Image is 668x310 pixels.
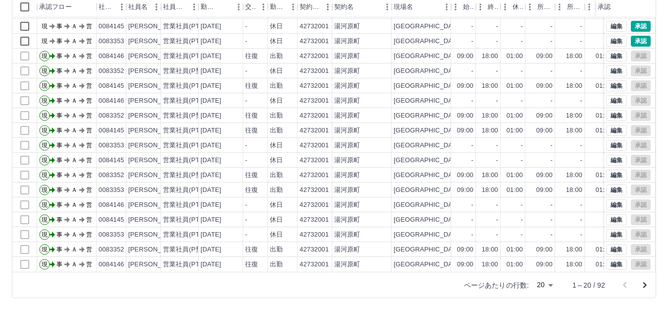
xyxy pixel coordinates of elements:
text: Ａ [71,112,77,119]
div: 42732001 [300,141,329,150]
button: 編集 [606,140,627,151]
div: 営業社員(PT契約) [163,96,215,106]
div: 出勤 [270,186,283,195]
div: [DATE] [201,52,221,61]
div: 18:00 [566,186,582,195]
div: 09:00 [536,52,553,61]
div: [DATE] [201,126,221,135]
div: [DATE] [201,37,221,46]
div: 42732001 [300,126,329,135]
button: 編集 [606,21,627,32]
div: 09:00 [536,81,553,91]
div: - [521,37,523,46]
div: 42732001 [300,156,329,165]
div: [PERSON_NAME] [128,96,182,106]
div: 18:00 [482,126,498,135]
div: 0084146 [99,200,124,210]
div: 09:00 [536,186,553,195]
div: [DATE] [201,81,221,91]
text: 現 [42,97,48,104]
div: 往復 [245,81,258,91]
div: - [471,96,473,106]
div: 42732001 [300,22,329,31]
text: Ａ [71,67,77,74]
div: 09:00 [457,111,473,121]
div: 42732001 [300,81,329,91]
div: [DATE] [201,111,221,121]
div: - [245,141,247,150]
button: 編集 [606,199,627,210]
text: 事 [56,142,62,149]
div: 湯河原町 [334,37,360,46]
div: 42732001 [300,171,329,180]
div: [GEOGRAPHIC_DATA]窓口業務 [394,111,488,121]
text: 事 [56,38,62,45]
div: 出勤 [270,126,283,135]
text: 営 [86,53,92,60]
text: 現 [42,23,48,30]
div: - [521,200,523,210]
div: 09:00 [457,52,473,61]
div: 往復 [245,111,258,121]
div: [DATE] [201,66,221,76]
button: 承認 [631,21,651,32]
div: 01:00 [507,126,523,135]
text: 事 [56,97,62,104]
div: 18:00 [482,111,498,121]
div: - [496,37,498,46]
div: 営業社員(P契約) [163,171,211,180]
div: 09:00 [536,171,553,180]
div: 01:00 [596,171,612,180]
div: 09:00 [457,186,473,195]
div: 営業社員(PT契約) [163,37,215,46]
div: [DATE] [201,171,221,180]
div: [PERSON_NAME] [128,200,182,210]
text: 営 [86,142,92,149]
div: 出勤 [270,81,283,91]
div: 往復 [245,52,258,61]
div: 営業社員(PT契約) [163,52,215,61]
div: [GEOGRAPHIC_DATA]窓口業務 [394,186,488,195]
text: Ａ [71,157,77,164]
div: 営業社員(PT契約) [163,22,215,31]
div: - [245,37,247,46]
text: 営 [86,82,92,89]
div: 0084145 [99,22,124,31]
div: 湯河原町 [334,81,360,91]
button: 編集 [606,80,627,91]
div: 営業社員(P契約) [163,66,211,76]
div: [GEOGRAPHIC_DATA]窓口業務 [394,171,488,180]
div: 18:00 [482,186,498,195]
div: 42732001 [300,200,329,210]
div: 09:00 [536,111,553,121]
div: 01:00 [507,81,523,91]
div: - [551,66,553,76]
div: 出勤 [270,52,283,61]
div: 01:00 [507,171,523,180]
div: - [471,22,473,31]
div: 営業社員(PT契約) [163,126,215,135]
div: [PERSON_NAME] [128,81,182,91]
div: [DATE] [201,22,221,31]
div: - [551,37,553,46]
div: 営業社員(PT契約) [163,141,215,150]
div: - [496,66,498,76]
div: 湯河原町 [334,141,360,150]
div: [PERSON_NAME] [128,52,182,61]
text: 現 [42,186,48,193]
text: Ａ [71,23,77,30]
text: Ａ [71,82,77,89]
button: 編集 [606,185,627,195]
div: 湯河原町 [334,22,360,31]
div: [GEOGRAPHIC_DATA]窓口業務 [394,96,488,106]
text: Ａ [71,53,77,60]
div: - [521,156,523,165]
div: - [496,22,498,31]
div: 18:00 [566,126,582,135]
div: 休日 [270,66,283,76]
div: - [245,96,247,106]
div: [GEOGRAPHIC_DATA]窓口業務 [394,126,488,135]
text: Ａ [71,186,77,193]
div: 往復 [245,186,258,195]
button: 編集 [606,110,627,121]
